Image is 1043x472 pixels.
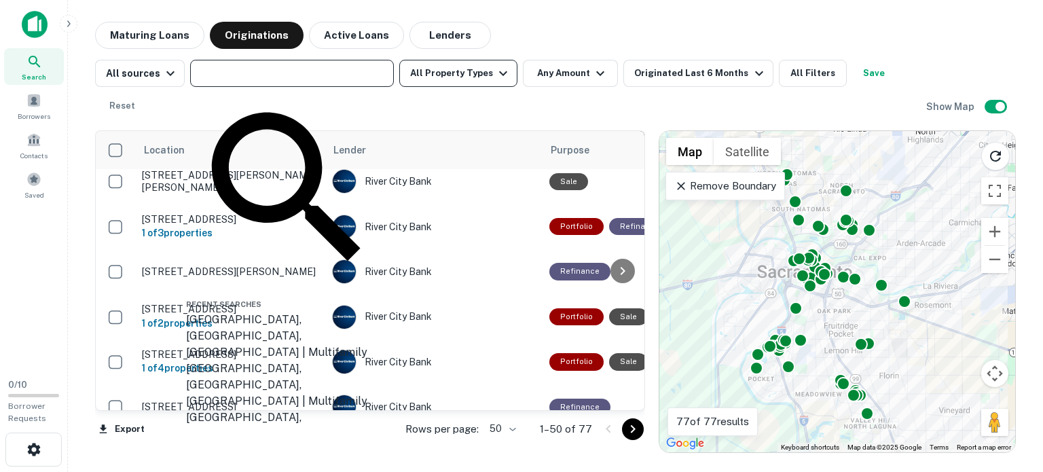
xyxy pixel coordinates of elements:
[332,259,536,284] div: River City Bank
[142,401,318,413] p: [STREET_ADDRESS]
[549,399,610,416] div: This loan purpose was for refinancing
[186,300,261,308] span: Recent Searches
[142,225,318,240] h6: 1 of 3 properties
[142,213,318,225] p: [STREET_ADDRESS]
[663,435,708,452] img: Google
[4,48,64,85] a: Search
[852,60,896,87] button: Save your search to get updates of matches that match your search criteria.
[676,414,749,430] p: 77 of 77 results
[930,443,949,451] a: Terms (opens in new tab)
[981,218,1008,245] button: Zoom in
[309,22,404,49] button: Active Loans
[981,142,1010,170] button: Reload search area
[332,305,536,329] div: River City Bank
[540,421,592,437] p: 1–50 of 77
[106,65,179,81] div: All sources
[186,312,390,361] div: [GEOGRAPHIC_DATA], [GEOGRAPHIC_DATA], [GEOGRAPHIC_DATA] | Multifamily
[781,443,839,452] button: Keyboard shortcuts
[332,350,536,374] div: River City Bank
[325,131,543,169] th: Lender
[142,303,318,315] p: [STREET_ADDRESS]
[634,65,767,81] div: Originated Last 6 Months
[95,419,148,439] button: Export
[8,401,46,423] span: Borrower Requests
[332,169,536,194] div: River City Bank
[714,138,781,165] button: Show satellite imagery
[663,435,708,452] a: Open this area in Google Maps (opens a new window)
[484,419,518,439] div: 50
[674,178,775,194] p: Remove Boundary
[549,218,604,235] div: This is a portfolio loan with 3 properties
[409,22,491,49] button: Lenders
[100,92,144,120] button: Reset
[779,60,847,87] button: All Filters
[609,218,670,235] div: This loan purpose was for refinancing
[142,266,318,278] p: [STREET_ADDRESS][PERSON_NAME]
[549,263,610,280] div: This loan purpose was for refinancing
[142,348,318,361] p: [STREET_ADDRESS]
[210,22,304,49] button: Originations
[926,99,976,114] h6: Show Map
[399,60,517,87] button: All Property Types
[4,166,64,203] a: Saved
[549,353,604,370] div: This is a portfolio loan with 4 properties
[4,88,64,124] a: Borrowers
[666,138,714,165] button: Show street map
[543,131,677,169] th: Purpose
[332,395,536,419] div: River City Bank
[142,316,318,331] h6: 1 of 2 properties
[22,71,46,82] span: Search
[95,60,185,87] button: All sources
[143,142,202,158] span: Location
[623,60,773,87] button: Originated Last 6 Months
[981,246,1008,273] button: Zoom out
[981,360,1008,387] button: Map camera controls
[24,189,44,200] span: Saved
[659,131,1015,452] div: 0 0
[186,410,390,458] div: [GEOGRAPHIC_DATA], [GEOGRAPHIC_DATA], [GEOGRAPHIC_DATA] | Multifamily
[332,215,536,239] div: River City Bank
[981,177,1008,204] button: Toggle fullscreen view
[95,22,204,49] button: Maturing Loans
[551,142,607,158] span: Purpose
[135,131,325,169] th: Location
[18,111,50,122] span: Borrowers
[549,308,604,325] div: This is a portfolio loan with 2 properties
[142,169,318,194] p: [STREET_ADDRESS][PERSON_NAME][PERSON_NAME]
[20,150,48,161] span: Contacts
[549,173,588,190] div: Sale
[186,361,390,410] div: [GEOGRAPHIC_DATA], [GEOGRAPHIC_DATA], [GEOGRAPHIC_DATA] | Multifamily
[957,443,1011,451] a: Report a map error
[4,127,64,164] a: Contacts
[8,380,27,390] span: 0 / 10
[847,443,921,451] span: Map data ©2025 Google
[523,60,618,87] button: Any Amount
[142,361,318,376] h6: 1 of 4 properties
[22,11,48,38] img: capitalize-icon.png
[975,363,1043,429] iframe: Chat Widget
[405,421,479,437] p: Rows per page:
[622,418,644,440] button: Go to next page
